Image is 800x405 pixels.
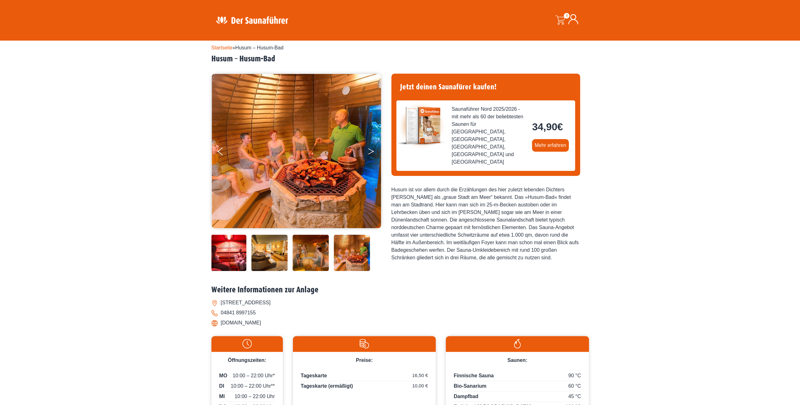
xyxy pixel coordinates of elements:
div: Husum ist vor allem durch die Erzählungen des hier zuletzt lebenden Dichters [PERSON_NAME] als „g... [391,186,580,262]
button: Previous [218,145,233,160]
span: 0 [564,13,569,19]
li: 04841 8997155 [211,308,589,318]
span: 10:00 – 22:00 Uhr* [232,372,275,380]
h2: Weitere Informationen zur Anlage [211,285,589,295]
span: Bio-Sanarium [454,383,486,389]
span: MO [219,372,227,380]
span: DI [219,382,224,390]
span: € [557,121,563,132]
span: Saunen: [507,357,527,363]
span: Öffnungszeiten: [228,357,266,363]
span: MI [219,393,225,400]
p: Tageskarte (ermäßigt) [301,382,428,390]
span: 90 °C [568,372,581,380]
span: 60 °C [568,382,581,390]
span: Saunaführer Nord 2025/2026 - mit mehr als 60 der beliebtesten Saunen für [GEOGRAPHIC_DATA], [GEOG... [452,105,527,166]
span: Dampfbad [454,394,478,399]
span: 10:00 – 22:00 Uhr [235,393,275,400]
span: 10,00 € [412,382,428,390]
bdi: 34,90 [532,121,563,132]
p: Tageskarte [301,372,428,381]
img: Flamme-weiss.svg [449,339,585,348]
span: Husum – Husum-Bad [235,45,283,50]
span: 10:00 – 22:00 Uhr** [231,382,275,390]
li: [STREET_ADDRESS] [211,298,589,308]
h4: Jetzt deinen Saunafürer kaufen! [396,79,575,95]
img: Uhr-weiss.svg [215,339,280,348]
span: Preise: [356,357,372,363]
a: Mehr erfahren [532,139,569,152]
span: Finnische Sauna [454,373,494,378]
h2: Husum – Husum-Bad [211,54,589,64]
span: » [211,45,283,50]
span: 16,50 € [412,372,428,379]
img: Preise-weiss.svg [296,339,433,348]
li: [DOMAIN_NAME] [211,318,589,328]
span: 45 °C [568,393,581,400]
button: Next [367,145,383,160]
a: Startseite [211,45,233,50]
img: der-saunafuehrer-2025-nord.jpg [396,100,447,151]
